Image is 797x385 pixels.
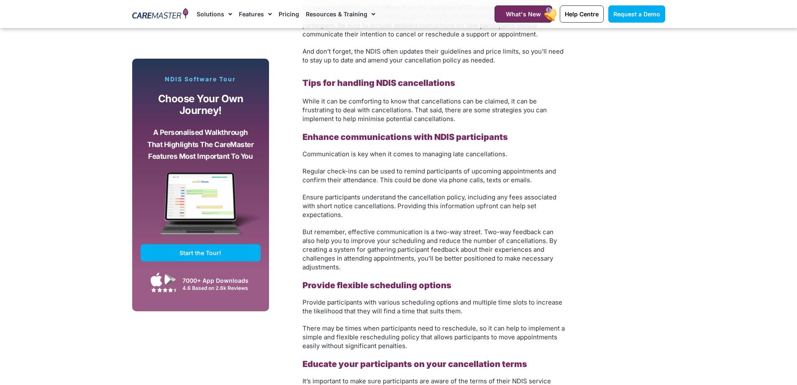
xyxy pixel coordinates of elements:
[132,8,189,21] img: CareMaster Logo
[613,10,660,18] span: Request a Demo
[302,280,451,290] b: Provide flexible scheduling options
[608,5,665,23] a: Request a Demo
[141,244,261,261] a: Start the Tour!
[182,285,256,291] div: 4.6 Based on 2.6k Reviews
[302,78,455,88] b: Tips for handling NDIS cancellations
[147,127,255,163] p: A personalised walkthrough that highlights the CareMaster features most important to you
[560,5,604,23] a: Help Centre
[302,359,527,369] b: Educate your participants on your cancellation terms
[302,324,565,350] span: There may be times when participants need to reschedule, so it can help to implement a simple and...
[495,5,552,23] a: What's New
[302,167,556,184] span: Regular check-ins can be used to remind participants of upcoming appointments and confirm their a...
[506,10,541,18] span: What's New
[151,272,162,287] img: Apple App Store Icon
[141,172,261,244] img: CareMaster Software Mockup on Screen
[151,287,176,292] img: Google Play Store App Review Stars
[302,228,557,271] span: But remember, effective communication is a two-way street. Two-way feedback can also help you to ...
[302,97,547,123] span: While it can be comforting to know that cancellations can be claimed, it can be frustrating to de...
[182,276,256,285] div: 7000+ App Downloads
[147,93,255,117] p: Choose your own journey!
[302,150,507,158] span: Communication is key when it comes to managing late cancellations.
[302,47,564,64] span: And don’t forget, the NDIS often updates their guidelines and price limits, so you’ll need to sta...
[302,298,562,315] span: Provide participants with various scheduling options and multiple time slots to increase the like...
[302,132,508,142] b: Enhance communications with NDIS participants
[141,75,261,83] p: NDIS Software Tour
[164,273,176,286] img: Google Play App Icon
[179,249,221,256] span: Start the Tour!
[565,10,599,18] span: Help Centre
[302,193,556,219] span: Ensure participants understand the cancellation policy, including any fees associated with short ...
